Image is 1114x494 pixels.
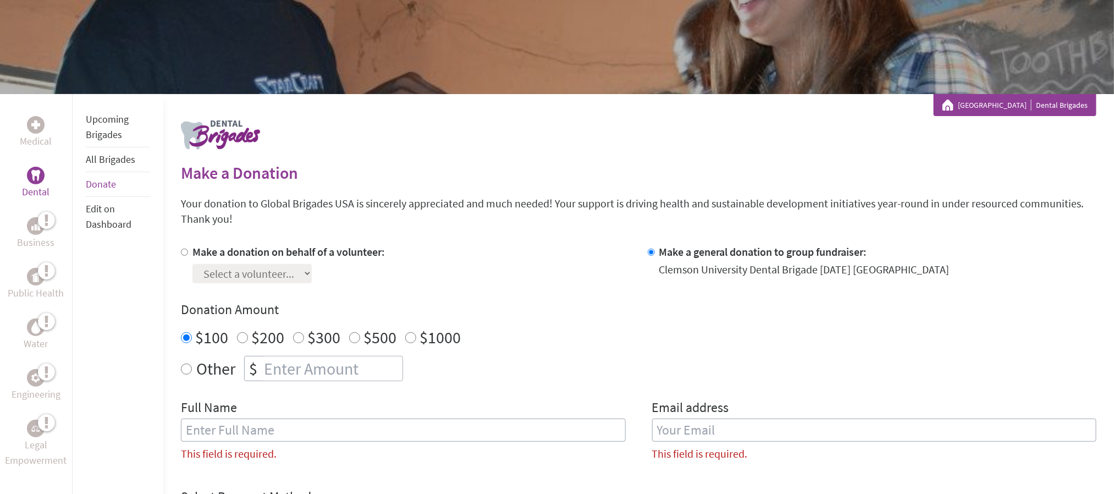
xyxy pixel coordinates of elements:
[86,153,135,166] a: All Brigades
[31,120,40,129] img: Medical
[86,202,131,230] a: Edit on Dashboard
[2,420,70,468] a: Legal EmpowermentLegal Empowerment
[27,369,45,387] div: Engineering
[8,286,64,301] p: Public Health
[86,113,129,141] a: Upcoming Brigades
[195,327,228,348] label: $100
[31,170,40,180] img: Dental
[12,387,60,402] p: Engineering
[262,356,402,381] input: Enter Amount
[27,217,45,235] div: Business
[31,271,40,282] img: Public Health
[958,100,1032,111] a: [GEOGRAPHIC_DATA]
[12,369,60,402] a: EngineeringEngineering
[659,245,867,259] label: Make a general donation to group fundraiser:
[31,321,40,333] img: Water
[27,420,45,437] div: Legal Empowerment
[8,268,64,301] a: Public HealthPublic Health
[181,120,260,150] img: logo-dental.png
[27,116,45,134] div: Medical
[307,327,340,348] label: $300
[181,163,1096,183] h2: Make a Donation
[181,446,277,462] label: This field is required.
[24,336,48,352] p: Water
[181,419,625,442] input: Enter Full Name
[2,437,70,468] p: Legal Empowerment
[17,235,54,250] p: Business
[31,425,40,432] img: Legal Empowerment
[420,327,461,348] label: $1000
[86,147,150,172] li: All Brigades
[86,178,116,190] a: Donate
[192,245,385,259] label: Make a donation on behalf of a volunteer:
[86,172,150,197] li: Donate
[20,134,52,149] p: Medical
[659,262,950,277] div: Clemson University Dental Brigade [DATE] [GEOGRAPHIC_DATA]
[20,116,52,149] a: MedicalMedical
[22,167,49,200] a: DentalDental
[22,184,49,200] p: Dental
[652,446,748,462] label: This field is required.
[196,356,235,381] label: Other
[24,319,48,352] a: WaterWater
[245,356,262,381] div: $
[86,197,150,237] li: Edit on Dashboard
[31,374,40,382] img: Engineering
[181,399,237,419] label: Full Name
[27,319,45,336] div: Water
[27,268,45,286] div: Public Health
[652,419,1096,442] input: Your Email
[86,107,150,147] li: Upcoming Brigades
[17,217,54,250] a: BusinessBusiness
[181,301,1096,319] h4: Donation Amount
[31,222,40,230] img: Business
[251,327,284,348] label: $200
[942,100,1088,111] div: Dental Brigades
[181,196,1096,227] p: Your donation to Global Brigades USA is sincerely appreciated and much needed! Your support is dr...
[652,399,729,419] label: Email address
[27,167,45,184] div: Dental
[363,327,396,348] label: $500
